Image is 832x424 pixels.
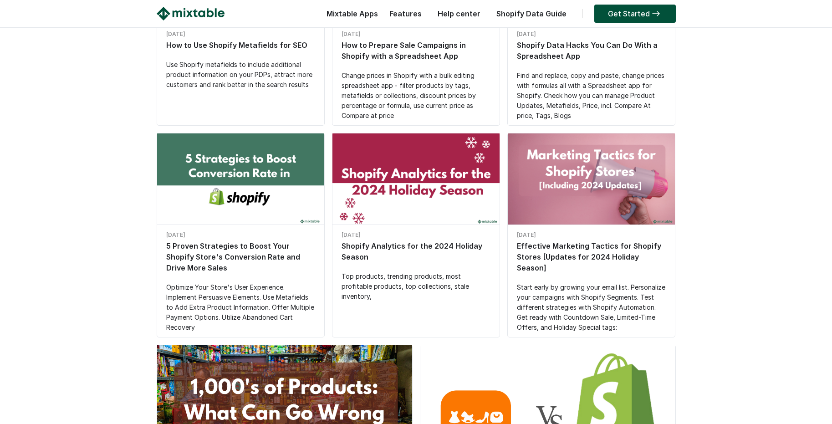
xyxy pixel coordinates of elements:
div: Change prices in Shopify with a bulk editing spreadsheet app - filter products by tags, metafield... [342,71,490,121]
div: [DATE] [166,29,315,40]
div: [DATE] [517,230,666,240]
img: Effective Marketing Tactics for Shopify Stores [Updates for 2024 Holiday Season] [508,133,675,228]
div: Use Shopify metafields to include additional product information on your PDPs, attract more custo... [166,60,315,90]
div: [DATE] [517,29,666,40]
div: 5 Proven Strategies to Boost Your Shopify Store's Conversion Rate and Drive More Sales [166,240,315,273]
a: Shopify Analytics for the 2024 Holiday Season [DATE] Shopify Analytics for the 2024 Holiday Seaso... [332,133,500,306]
img: arrow-right.svg [650,11,662,16]
img: 5 Proven Strategies to Boost Your Shopify Store's Conversion Rate and Drive More Sales [157,133,324,228]
a: Help center [433,9,485,18]
a: 5 Proven Strategies to Boost Your Shopify Store's Conversion Rate and Drive More Sales [DATE] 5 P... [157,133,324,337]
div: Find and replace, copy and paste, change prices with formulas all with a Spreadsheet app for Shop... [517,71,666,121]
div: Shopify Data Hacks You Can Do With a Spreadsheet App [517,40,666,61]
div: Start early by growing your email list. Personalize your campaigns with Shopify Segments. Test di... [517,282,666,332]
div: Mixtable Apps [322,7,378,25]
div: How to Use Shopify Metafields for SEO [166,40,315,51]
div: [DATE] [342,230,490,240]
img: Mixtable logo [157,7,225,20]
div: How to Prepare Sale Campaigns in Shopify with a Spreadsheet App [342,40,490,61]
div: [DATE] [166,230,315,240]
div: Effective Marketing Tactics for Shopify Stores [Updates for 2024 Holiday Season] [517,240,666,273]
div: [DATE] [342,29,490,40]
a: Shopify Data Guide [492,9,571,18]
a: Get Started [594,5,676,23]
div: Top products, trending products, most profitable products, top collections, stale inventory, [342,271,490,301]
div: Shopify Analytics for the 2024 Holiday Season [342,240,490,262]
img: Shopify Analytics for the 2024 Holiday Season [332,133,500,228]
div: Optimize Your Store's User Experience. Implement Persuasive Elements. Use Metafields to Add Extra... [166,282,315,332]
a: Features [385,9,426,18]
a: Effective Marketing Tactics for Shopify Stores [Updates for 2024 Holiday Season] [DATE] Effective... [508,133,675,337]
